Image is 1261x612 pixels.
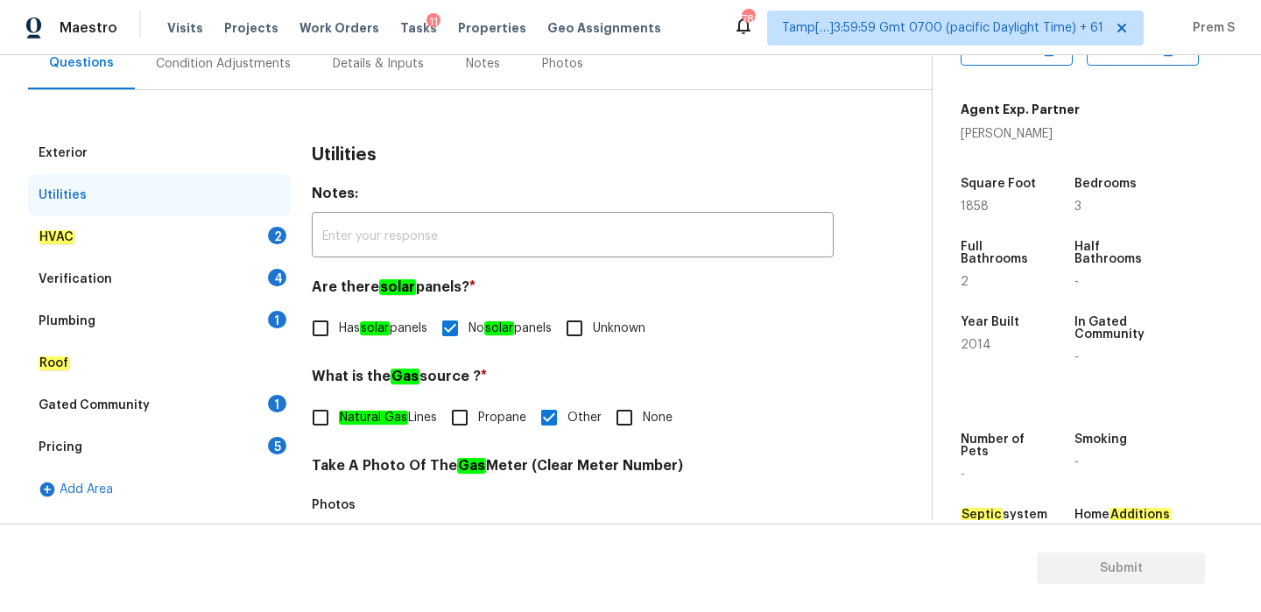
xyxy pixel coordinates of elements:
h5: system [961,509,1047,521]
span: - [961,468,965,481]
h4: Notes: [312,185,834,209]
em: HVAC [39,230,74,244]
div: Photos [542,55,583,73]
div: 11 [426,13,440,31]
span: Projects [224,19,278,37]
div: 1 [268,311,286,328]
h5: Number of Pets [961,433,1041,458]
div: Utilities [39,186,87,204]
span: - [1074,276,1079,288]
em: Gas [457,458,486,474]
div: Verification [39,271,112,288]
div: [PERSON_NAME] [961,125,1080,143]
h5: In Gated Community [1074,316,1155,341]
span: Propane [478,409,526,427]
span: - [1074,351,1079,363]
em: solar [484,321,514,335]
div: Questions [49,54,114,72]
span: Geo Assignments [547,19,661,37]
em: Gas [391,369,419,384]
div: 2 [268,227,286,244]
span: 2014 [961,339,991,351]
em: Septic [961,508,1003,522]
span: 3 [1074,200,1081,213]
h5: Bedrooms [1074,178,1137,190]
div: Gated Community [39,397,150,414]
em: solar [360,321,390,335]
em: Additions [1110,508,1171,522]
span: Other [567,409,602,427]
div: Pricing [39,439,82,456]
h5: Full Bathrooms [961,241,1041,265]
span: Prem S [1186,19,1235,37]
span: Has panels [339,320,427,338]
div: 782 [742,11,754,28]
span: Lines [339,409,437,427]
h5: Half Bathrooms [1074,241,1155,265]
span: Unknown [593,320,645,338]
div: Details & Inputs [333,55,424,73]
h5: Smoking [1074,433,1127,446]
h5: Year Built [961,316,1019,328]
span: Properties [458,19,526,37]
input: Enter your response [312,216,834,257]
h4: Are there panels? [312,278,834,303]
span: 2 [961,276,969,288]
span: No panels [468,320,552,338]
em: solar [379,279,416,295]
span: Maestro [60,19,117,37]
h4: What is the source ? [312,368,834,392]
div: 1 [268,395,286,412]
span: 1858 [961,200,989,213]
div: Notes [466,55,500,73]
h5: Photos [312,499,356,511]
div: Add Area [28,468,291,510]
span: - [1074,456,1079,468]
span: Work Orders [299,19,379,37]
div: Condition Adjustments [156,55,291,73]
em: Roof [39,356,69,370]
h3: Utilities [312,146,377,164]
span: Tasks [400,22,437,34]
div: Plumbing [39,313,95,330]
h4: Take A Photo Of The Meter (Clear Meter Number) [312,457,834,482]
span: None [643,409,673,427]
span: Tamp[…]3:59:59 Gmt 0700 (pacific Daylight Time) + 61 [782,19,1103,37]
h5: Square Foot [961,178,1036,190]
div: 4 [268,269,286,286]
span: Visits [167,19,203,37]
div: Exterior [39,144,88,162]
div: 5 [268,437,286,454]
em: Natural Gas [339,411,408,425]
h5: Agent Exp. Partner [961,101,1080,118]
h5: Home [1074,509,1171,521]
